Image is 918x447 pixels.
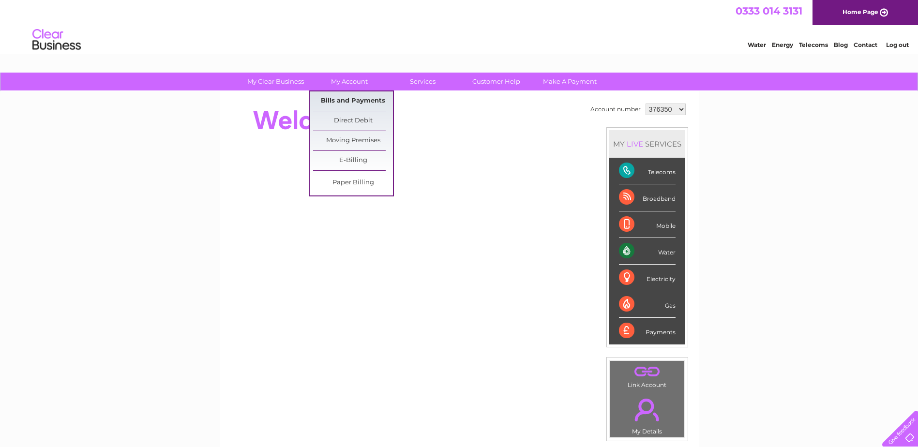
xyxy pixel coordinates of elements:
[456,73,536,90] a: Customer Help
[736,5,802,17] a: 0333 014 3131
[609,130,685,158] div: MY SERVICES
[613,363,682,380] a: .
[313,173,393,193] a: Paper Billing
[772,41,793,48] a: Energy
[313,131,393,150] a: Moving Premises
[748,41,766,48] a: Water
[313,151,393,170] a: E-Billing
[619,158,676,184] div: Telecoms
[619,211,676,238] div: Mobile
[610,360,685,391] td: Link Account
[625,139,645,149] div: LIVE
[619,291,676,318] div: Gas
[619,265,676,291] div: Electricity
[613,393,682,427] a: .
[619,318,676,344] div: Payments
[610,390,685,438] td: My Details
[799,41,828,48] a: Telecoms
[619,238,676,265] div: Water
[236,73,316,90] a: My Clear Business
[619,184,676,211] div: Broadband
[530,73,610,90] a: Make A Payment
[588,101,643,118] td: Account number
[309,73,389,90] a: My Account
[854,41,877,48] a: Contact
[834,41,848,48] a: Blog
[886,41,909,48] a: Log out
[32,25,81,55] img: logo.png
[313,111,393,131] a: Direct Debit
[231,5,688,47] div: Clear Business is a trading name of Verastar Limited (registered in [GEOGRAPHIC_DATA] No. 3667643...
[383,73,463,90] a: Services
[313,91,393,111] a: Bills and Payments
